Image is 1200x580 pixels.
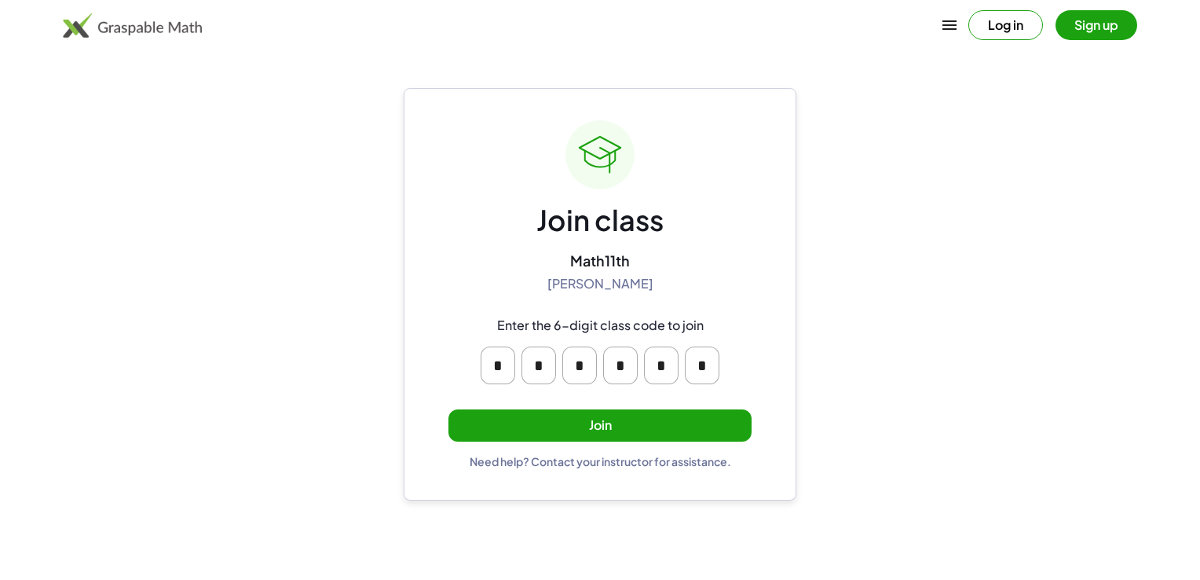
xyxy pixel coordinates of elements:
input: Please enter OTP character 3 [562,347,597,384]
div: Need help? Contact your instructor for assistance. [470,454,731,468]
button: Sign up [1055,10,1137,40]
input: Please enter OTP character 1 [481,347,515,384]
div: Join class [536,202,664,239]
div: Enter the 6-digit class code to join [497,318,704,334]
input: Please enter OTP character 4 [603,347,638,384]
button: Log in [968,10,1043,40]
input: Please enter OTP character 5 [644,347,679,384]
input: Please enter OTP character 2 [521,347,556,384]
button: Join [448,409,752,442]
input: Please enter OTP character 6 [685,347,719,384]
div: Math11th [570,251,630,270]
div: [PERSON_NAME] [547,276,653,292]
